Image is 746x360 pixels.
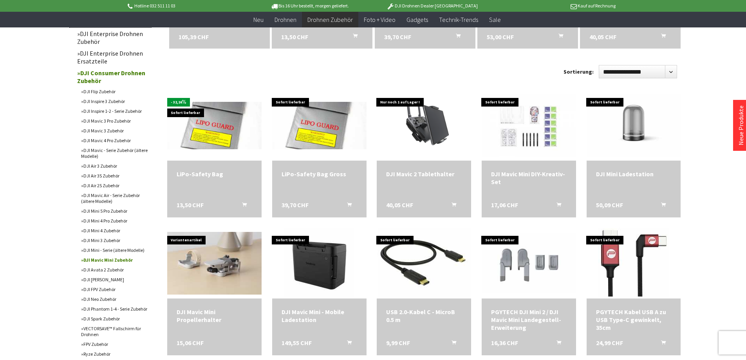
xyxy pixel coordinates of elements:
a: DJI Mini 5 Pro Zubehör [77,206,152,216]
span: 50,09 CHF [596,201,623,209]
div: DJI Mavic Mini - Mobile Ladestation [282,308,357,324]
a: DJI Mini Ladestation 50,09 CHF In den Warenkorb [596,170,672,178]
span: 40,05 CHF [589,32,616,42]
img: PGYTECH DJI Mini 2 / DJI Mavic Mini Landegestell-Erweiterung [482,233,576,293]
span: 149,55 CHF [282,339,312,347]
p: Bis 16 Uhr bestellt, morgen geliefert. [249,1,371,11]
button: In den Warenkorb [446,32,465,42]
img: LiPo-Safety Bag Gross [272,102,367,149]
a: DJI Mavic Mini Propellerhalter 15,06 CHF [177,308,252,324]
a: Drohnen Zubehör [302,12,358,28]
a: Drohnen [269,12,302,28]
button: In den Warenkorb [652,339,670,349]
img: LiPo-Safety Bag [167,102,262,149]
span: Sale [489,16,501,24]
a: DJI Air 3 Zubehör [77,161,152,171]
span: 39,70 CHF [282,201,309,209]
div: DJI Mavic Mini Propellerhalter [177,308,252,324]
img: DJI Mavic Mini DIY-Kreativ-Set [482,94,576,157]
a: DJI Mini - Serie (ältere Modelle) [77,245,152,255]
a: Ryze Zubehör [77,349,152,359]
span: 13,50 CHF [177,201,204,209]
a: FPV Zubehör [77,339,152,349]
span: Drohnen Zubehör [307,16,353,24]
a: VECTORSAVE™ Fallschirm für Drohnen [77,324,152,339]
a: Technik-Trends [434,12,484,28]
p: Hotline 032 511 11 03 [126,1,249,11]
span: 16,36 CHF [491,339,518,347]
span: Foto + Video [364,16,396,24]
img: DJI Mavic Mini Propellerhalter [167,232,262,295]
button: In den Warenkorb [442,339,461,349]
a: DJI Mavic 4 Pro Zubehör [77,136,152,145]
span: Drohnen [275,16,296,24]
a: LiPo-Safety Bag 13,50 CHF In den Warenkorb [177,170,252,178]
a: DJI Inspire 3 Zubehör [77,96,152,106]
div: LiPo-Safety Bag Gross [282,170,357,178]
a: DJI Consumer Drohnen Zubehör [73,67,152,87]
button: In den Warenkorb [442,201,461,211]
button: In den Warenkorb [343,32,362,42]
div: PGYTECH Kabel USB A zu USB Type-C gewinkelt, 35cm [596,308,672,331]
a: Foto + Video [358,12,401,28]
a: DJI Mavic Air - Serie Zubehör (ältere Modelle) [77,190,152,206]
a: DJI Enterprise Drohnen Ersatzteile [73,47,152,67]
a: Neue Produkte [737,105,745,145]
a: DJI Flip Zubehör [77,87,152,96]
img: DJI Mavic 2 Tablethalter [377,99,471,152]
p: DJI Drohnen Dealer [GEOGRAPHIC_DATA] [371,1,493,11]
span: 105,39 CHF [179,32,209,42]
a: DJI Mavic Mini - Mobile Ladestation 149,55 CHF In den Warenkorb [282,308,357,324]
a: DJI Mavic - Serie Zubehör (ältere Modelle) [77,145,152,161]
a: DJI Phantom 1-4 - Serie Zubehör [77,304,152,314]
span: 24,99 CHF [596,339,623,347]
button: In den Warenkorb [547,339,566,349]
a: PGYTECH Kabel USB A zu USB Type-C gewinkelt, 35cm 24,99 CHF In den Warenkorb [596,308,672,331]
a: DJI Mini 4 Pro Zubehör [77,216,152,226]
button: In den Warenkorb [338,201,356,211]
a: DJI Air 2S Zubehör [77,181,152,190]
a: DJI Air 3S Zubehör [77,171,152,181]
a: DJI Mavic 3 Zubehör [77,126,152,136]
div: LiPo-Safety Bag [177,170,252,178]
button: In den Warenkorb [547,201,566,211]
button: In den Warenkorb [652,32,670,42]
button: In den Warenkorb [652,201,670,211]
div: DJI Mini Ladestation [596,170,672,178]
a: PGYTECH DJI Mini 2 / DJI Mavic Mini Landegestell-Erweiterung 16,36 CHF In den Warenkorb [491,308,567,331]
a: USB 2.0-Kabel C - MicroB 0.5 m 9,99 CHF In den Warenkorb [386,308,462,324]
span: 9,99 CHF [386,339,410,347]
span: 40,05 CHF [386,201,413,209]
button: In den Warenkorb [233,201,251,211]
p: Kauf auf Rechnung [493,1,616,11]
img: DJI Mini Ladestation [587,94,681,157]
a: DJI Avata 2 Zubehör [77,265,152,275]
a: DJI Mavic 3 Pro Zubehör [77,116,152,126]
div: USB 2.0-Kabel C - MicroB 0.5 m [386,308,462,324]
span: 13,50 CHF [281,32,308,42]
a: DJI Mavic Mini Zubehör [77,255,152,265]
img: PGYTECH Kabel USB A zu USB Type-C gewinkelt, 35cm [598,228,669,298]
a: DJI Mini 4 Zubehör [77,226,152,235]
a: DJI Mavic Mini DIY-Kreativ-Set 17,06 CHF In den Warenkorb [491,170,567,186]
span: 17,06 CHF [491,201,518,209]
div: DJI Mavic 2 Tablethalter [386,170,462,178]
a: LiPo-Safety Bag Gross 39,70 CHF In den Warenkorb [282,170,357,178]
a: DJI Mavic 2 Tablethalter 40,05 CHF In den Warenkorb [386,170,462,178]
label: Sortierung: [564,65,594,78]
span: 15,06 CHF [177,339,204,347]
a: DJI Inspire 1-2 - Serie Zubehör [77,106,152,116]
span: Gadgets [406,16,428,24]
div: DJI Mavic Mini DIY-Kreativ-Set [491,170,567,186]
button: In den Warenkorb [338,339,356,349]
button: In den Warenkorb [549,32,568,42]
a: DJI Spark Zubehör [77,314,152,324]
a: Neu [248,12,269,28]
div: PGYTECH DJI Mini 2 / DJI Mavic Mini Landegestell-Erweiterung [491,308,567,331]
span: 53,00 CHF [487,32,514,42]
span: Technik-Trends [439,16,478,24]
img: DJI Mavic Mini - Mobile Ladestation [284,228,354,298]
img: USB 2.0-Kabel C - MicroB 0.5 m [378,228,471,298]
span: Neu [253,16,264,24]
a: Sale [484,12,506,28]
